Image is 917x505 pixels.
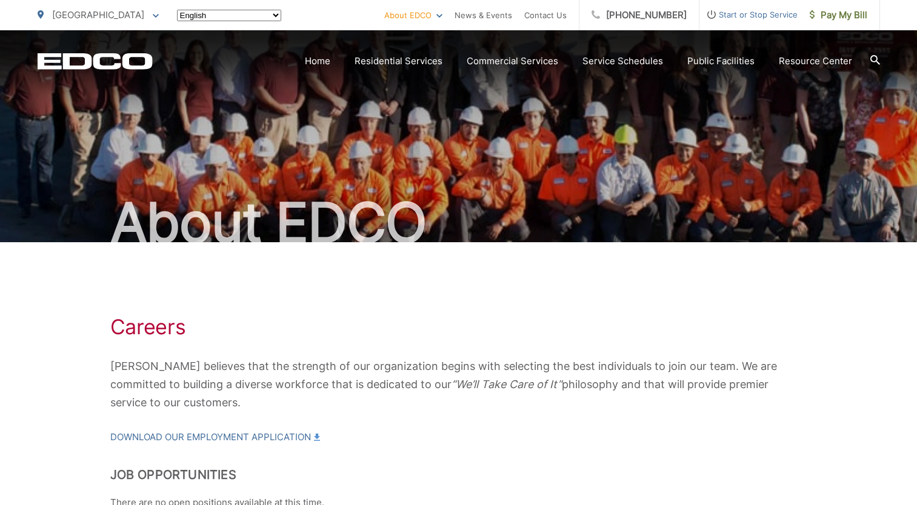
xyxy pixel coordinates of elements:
a: Download our Employment Application [110,430,320,444]
p: [PERSON_NAME] believes that the strength of our organization begins with selecting the best indiv... [110,357,807,412]
a: Public Facilities [687,54,755,68]
a: Home [305,54,330,68]
a: Residential Services [355,54,442,68]
select: Select a language [177,10,281,21]
a: About EDCO [384,8,442,22]
a: Commercial Services [467,54,558,68]
a: Resource Center [779,54,852,68]
span: Pay My Bill [810,8,867,22]
a: EDCD logo. Return to the homepage. [38,53,153,70]
em: “We’ll Take Care of It” [452,378,562,391]
h1: Careers [110,315,807,339]
a: News & Events [455,8,512,22]
span: [GEOGRAPHIC_DATA] [52,9,144,21]
a: Contact Us [524,8,567,22]
a: Service Schedules [582,54,663,68]
h2: About EDCO [38,193,880,253]
h2: Job Opportunities [110,467,807,482]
